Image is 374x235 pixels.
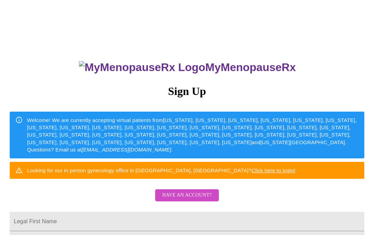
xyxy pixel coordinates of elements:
a: Click here to login! [251,167,295,173]
span: Have an account? [162,191,212,200]
img: MyMenopauseRx Logo [79,61,205,74]
h3: Sign Up [10,85,364,98]
div: Welcome! We are currently accepting virtual patients from [US_STATE], [US_STATE], [US_STATE], [US... [27,114,359,156]
button: Have an account? [155,189,219,201]
div: Looking for our in person gynecology office in [GEOGRAPHIC_DATA], [GEOGRAPHIC_DATA]? [27,164,295,177]
em: [EMAIL_ADDRESS][DOMAIN_NAME] [82,147,171,153]
h3: MyMenopauseRx [11,61,365,74]
a: Have an account? [153,197,220,203]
